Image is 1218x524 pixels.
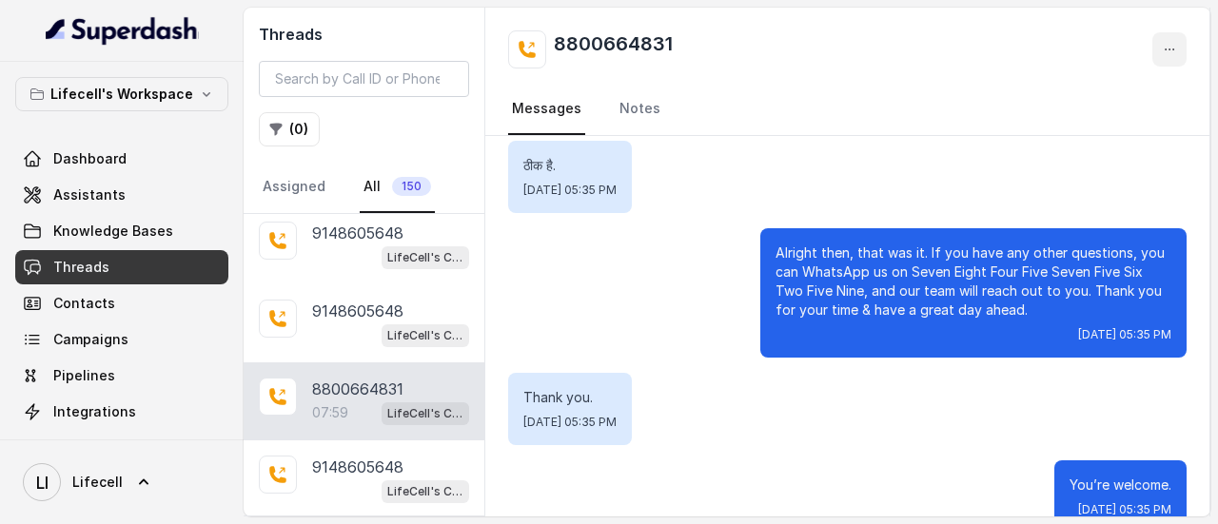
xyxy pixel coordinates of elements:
[15,359,228,393] a: Pipelines
[46,15,199,46] img: light.svg
[554,30,673,68] h2: 8800664831
[15,250,228,284] a: Threads
[776,243,1171,320] p: Alright then, that was it. If you have any other questions, you can WhatsApp us on Seven Eight Fo...
[50,83,193,106] p: Lifecell's Workspace
[15,456,228,509] a: Lifecell
[53,330,128,349] span: Campaigns
[53,185,126,204] span: Assistants
[312,300,403,322] p: 9148605648
[15,142,228,176] a: Dashboard
[53,366,115,385] span: Pipelines
[523,415,617,430] span: [DATE] 05:35 PM
[1078,327,1171,342] span: [DATE] 05:35 PM
[387,404,463,423] p: LifeCell's Call Assistant
[259,112,320,146] button: (0)
[259,23,469,46] h2: Threads
[53,402,136,421] span: Integrations
[15,395,228,429] a: Integrations
[15,431,228,465] a: API Settings
[523,183,617,198] span: [DATE] 05:35 PM
[53,149,127,168] span: Dashboard
[15,214,228,248] a: Knowledge Bases
[312,222,403,244] p: 9148605648
[259,162,329,213] a: Assigned
[53,438,136,457] span: API Settings
[1078,502,1171,517] span: [DATE] 05:35 PM
[72,473,123,492] span: Lifecell
[53,222,173,241] span: Knowledge Bases
[312,378,403,400] p: 8800664831
[387,482,463,501] p: LifeCell's Call Assistant
[616,84,664,135] a: Notes
[523,156,617,175] p: ठीक है.
[259,162,469,213] nav: Tabs
[508,84,585,135] a: Messages
[36,473,49,493] text: LI
[15,178,228,212] a: Assistants
[508,84,1187,135] nav: Tabs
[387,326,463,345] p: LifeCell's Call Assistant
[360,162,435,213] a: All150
[15,286,228,320] a: Contacts
[387,248,463,267] p: LifeCell's Call Assistant
[53,294,115,313] span: Contacts
[392,177,431,196] span: 150
[53,258,109,277] span: Threads
[523,388,617,407] p: Thank you.
[15,77,228,111] button: Lifecell's Workspace
[312,403,348,422] p: 07:59
[259,61,469,97] input: Search by Call ID or Phone Number
[15,322,228,357] a: Campaigns
[1070,475,1171,495] p: You’re welcome.
[312,456,403,478] p: 9148605648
